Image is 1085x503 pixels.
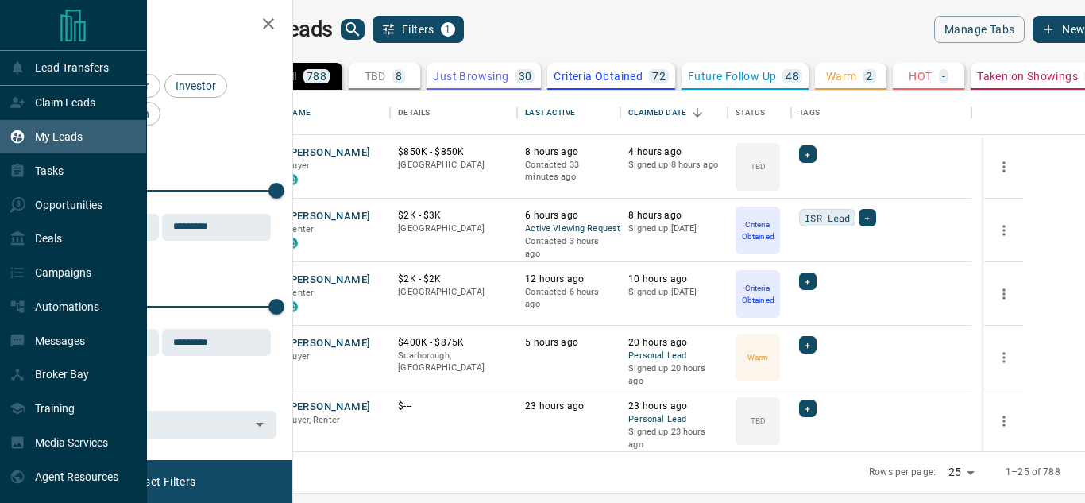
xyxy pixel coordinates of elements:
span: Buyer, Renter [287,415,340,425]
div: Claimed Date [628,91,686,135]
span: + [805,337,810,353]
p: 1–25 of 788 [1006,466,1060,479]
p: Criteria Obtained [737,219,778,242]
div: 25 [942,461,980,484]
span: + [805,146,810,162]
button: search button [341,19,365,40]
p: [GEOGRAPHIC_DATA] [398,159,509,172]
p: 8 hours ago [628,209,720,222]
span: 1 [442,24,454,35]
p: $2K - $2K [398,273,509,286]
p: 72 [652,71,666,82]
div: Last Active [517,91,620,135]
div: Status [728,91,791,135]
p: 23 hours ago [525,400,612,413]
p: TBD [751,161,766,172]
h2: Filters [51,16,276,35]
div: Last Active [525,91,574,135]
div: Investor [164,74,227,98]
div: + [799,273,816,290]
span: + [864,210,870,226]
p: $850K - $850K [398,145,509,159]
div: Details [390,91,517,135]
p: Warm [826,71,857,82]
span: + [805,400,810,416]
div: Name [279,91,390,135]
button: Manage Tabs [934,16,1025,43]
button: more [992,409,1016,433]
p: Criteria Obtained [554,71,643,82]
div: + [799,400,816,417]
p: 23 hours ago [628,400,720,413]
p: [GEOGRAPHIC_DATA] [398,286,509,299]
p: Taken on Showings [977,71,1078,82]
span: Buyer [287,351,310,362]
div: Details [398,91,430,135]
span: + [805,273,810,289]
button: [PERSON_NAME] [287,145,370,161]
p: Signed up 8 hours ago [628,159,720,172]
p: Scarborough, [GEOGRAPHIC_DATA] [398,350,509,374]
p: 788 [307,71,326,82]
p: $400K - $875K [398,336,509,350]
p: Signed up [DATE] [628,286,720,299]
span: ISR Lead [805,210,850,226]
p: - [942,71,945,82]
p: 2 [866,71,872,82]
span: Buyer [287,161,310,171]
span: Active Viewing Request [525,222,612,236]
button: more [992,282,1016,306]
div: Status [736,91,765,135]
p: 4 hours ago [628,145,720,159]
span: Renter [287,288,314,298]
p: 8 hours ago [525,145,612,159]
p: 30 [519,71,532,82]
p: Signed up 20 hours ago [628,362,720,387]
button: more [992,155,1016,179]
div: Tags [791,91,971,135]
button: [PERSON_NAME] [287,400,370,415]
button: [PERSON_NAME] [287,273,370,288]
span: Personal Lead [628,350,720,363]
p: Contacted 3 hours ago [525,235,612,260]
div: Tags [799,91,820,135]
button: Reset Filters [121,468,206,495]
p: Rows per page: [869,466,936,479]
p: $--- [398,400,509,413]
span: Investor [170,79,222,92]
p: Contacted 6 hours ago [525,286,612,311]
p: Warm [747,351,768,363]
p: [GEOGRAPHIC_DATA] [398,222,509,235]
button: Filters1 [373,16,464,43]
p: 12 hours ago [525,273,612,286]
div: Claimed Date [620,91,728,135]
p: 8 [396,71,402,82]
p: Future Follow Up [688,71,776,82]
button: more [992,346,1016,370]
button: more [992,219,1016,242]
p: 6 hours ago [525,209,612,222]
p: 5 hours ago [525,336,612,350]
div: + [799,145,816,163]
p: Contacted 33 minutes ago [525,159,612,184]
button: [PERSON_NAME] [287,336,370,351]
p: Signed up [DATE] [628,222,720,235]
p: 48 [786,71,799,82]
button: [PERSON_NAME] [287,209,370,224]
p: $2K - $3K [398,209,509,222]
p: 10 hours ago [628,273,720,286]
div: + [799,336,816,354]
p: Criteria Obtained [737,282,778,306]
button: Sort [686,102,709,124]
p: TBD [751,415,766,427]
p: TBD [365,71,386,82]
span: Renter [287,224,314,234]
p: HOT [909,71,932,82]
p: Signed up 23 hours ago [628,426,720,451]
p: Just Browsing [433,71,508,82]
div: Name [287,91,311,135]
p: 20 hours ago [628,336,720,350]
div: + [859,209,875,226]
button: Open [249,413,271,435]
span: Personal Lead [628,413,720,427]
